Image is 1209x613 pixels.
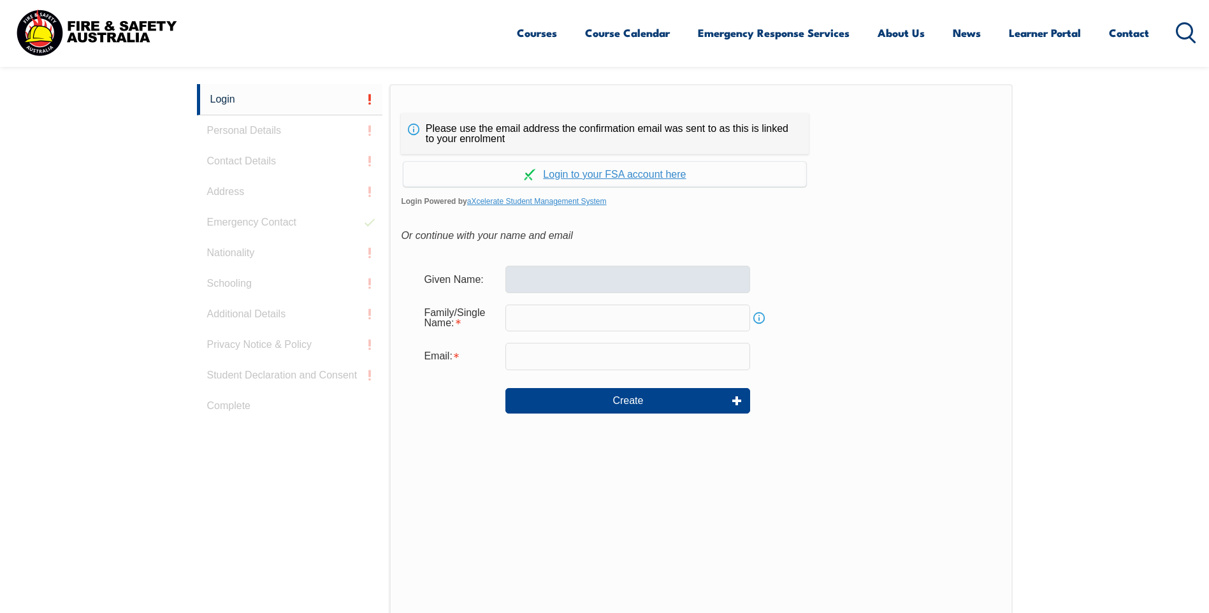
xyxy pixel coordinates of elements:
div: Family/Single Name is required. [414,301,505,335]
div: Or continue with your name and email [401,226,1001,245]
div: Given Name: [414,267,505,291]
a: Learner Portal [1009,16,1081,50]
a: Login [197,84,383,115]
a: Info [750,309,768,327]
a: News [953,16,981,50]
a: Emergency Response Services [698,16,850,50]
a: Courses [517,16,557,50]
div: Email is required. [414,344,505,368]
img: Log in withaxcelerate [524,169,535,180]
a: About Us [878,16,925,50]
a: Contact [1109,16,1149,50]
span: Login Powered by [401,192,1001,211]
button: Create [505,388,750,414]
a: Course Calendar [585,16,670,50]
a: aXcelerate Student Management System [467,197,607,206]
div: Please use the email address the confirmation email was sent to as this is linked to your enrolment [401,113,809,154]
